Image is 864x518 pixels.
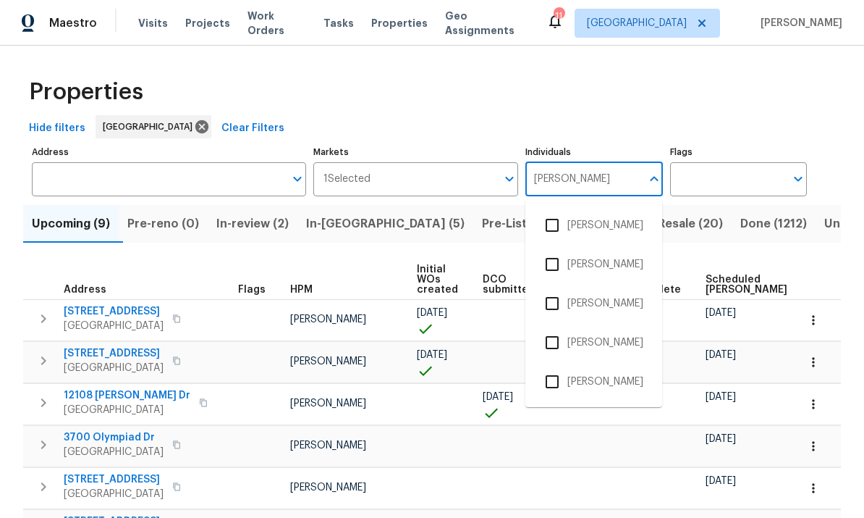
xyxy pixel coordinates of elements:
span: [PERSON_NAME] [290,440,366,451]
li: [PERSON_NAME] [537,406,651,436]
span: [PERSON_NAME] [290,398,366,409]
button: Close [644,169,664,189]
span: Projects [185,16,230,30]
span: [PERSON_NAME] [290,356,366,367]
span: Work Orders [247,9,306,38]
span: [GEOGRAPHIC_DATA] [64,445,164,459]
span: [DATE] [706,308,736,318]
span: Done (1212) [740,214,807,234]
span: [STREET_ADDRESS] [64,472,164,487]
button: Hide filters [23,115,91,142]
li: [PERSON_NAME] [537,210,651,241]
span: [PERSON_NAME] [755,16,842,30]
span: Tasks [323,18,354,28]
li: [PERSON_NAME] [537,288,651,319]
input: Search ... [525,162,640,196]
div: 11 [554,9,564,23]
label: Individuals [525,148,662,156]
span: Initial WOs created [417,264,458,295]
span: [GEOGRAPHIC_DATA] [64,319,164,333]
span: [GEOGRAPHIC_DATA] [103,120,198,134]
button: Open [788,169,808,189]
span: Address [64,285,106,295]
span: [PERSON_NAME] [290,314,366,325]
span: Geo Assignments [445,9,529,38]
span: Hide filters [29,120,85,138]
span: 12108 [PERSON_NAME] Dr [64,388,190,403]
label: Markets [313,148,519,156]
span: 1 Selected [323,173,370,185]
span: [GEOGRAPHIC_DATA] [64,403,190,417]
span: Resale (20) [658,214,723,234]
span: [GEOGRAPHIC_DATA] [587,16,687,30]
span: Visits [138,16,168,30]
span: [DATE] [417,308,447,318]
div: [GEOGRAPHIC_DATA] [96,115,211,138]
span: Maestro [49,16,97,30]
span: Pre-reno (0) [127,214,199,234]
span: In-[GEOGRAPHIC_DATA] (5) [306,214,465,234]
span: [STREET_ADDRESS] [64,304,164,319]
label: Flags [670,148,807,156]
label: Address [32,148,306,156]
span: In-review (2) [216,214,289,234]
li: [PERSON_NAME] [537,249,651,280]
span: [GEOGRAPHIC_DATA] [64,487,164,501]
span: [DATE] [417,350,447,360]
span: [DATE] [706,392,736,402]
button: Open [287,169,308,189]
span: DCO submitted [483,275,535,295]
span: [DATE] [706,350,736,360]
span: HPM [290,285,313,295]
button: Clear Filters [216,115,290,142]
span: Pre-Listing (1) [482,214,561,234]
span: Properties [371,16,428,30]
span: [DATE] [706,434,736,444]
span: Flags [238,285,266,295]
span: [PERSON_NAME] [290,483,366,493]
span: Scheduled [PERSON_NAME] [706,275,787,295]
span: Upcoming (9) [32,214,110,234]
li: [PERSON_NAME] [537,327,651,358]
span: [GEOGRAPHIC_DATA] [64,361,164,375]
span: [DATE] [706,476,736,486]
span: [DATE] [483,392,513,402]
span: 3700 Olympiad Dr [64,430,164,445]
span: Properties [29,85,143,99]
span: [STREET_ADDRESS] [64,346,164,361]
span: Clear Filters [221,120,284,138]
button: Open [499,169,520,189]
li: [PERSON_NAME] [537,367,651,397]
